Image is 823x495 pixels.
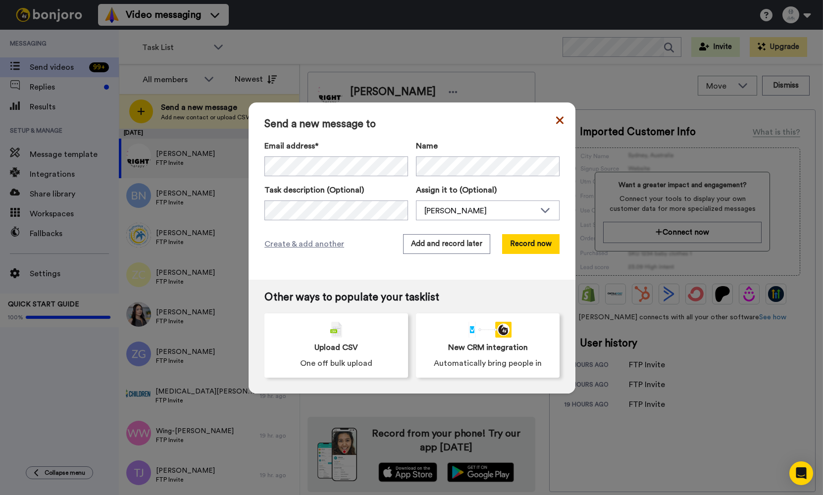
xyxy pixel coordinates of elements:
span: Create & add another [264,238,344,250]
div: [PERSON_NAME] [424,205,535,217]
span: Upload CSV [314,342,358,353]
button: Add and record later [403,234,490,254]
label: Email address* [264,140,408,152]
span: Other ways to populate your tasklist [264,292,560,303]
span: Name [416,140,438,152]
span: New CRM integration [448,342,528,353]
label: Assign it to (Optional) [416,184,560,196]
span: One off bulk upload [300,357,372,369]
img: csv-grey.png [330,322,342,338]
label: Task description (Optional) [264,184,408,196]
div: Open Intercom Messenger [789,461,813,485]
div: animation [464,322,512,338]
button: Record now [502,234,560,254]
span: Automatically bring people in [434,357,542,369]
span: Send a new message to [264,118,560,130]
